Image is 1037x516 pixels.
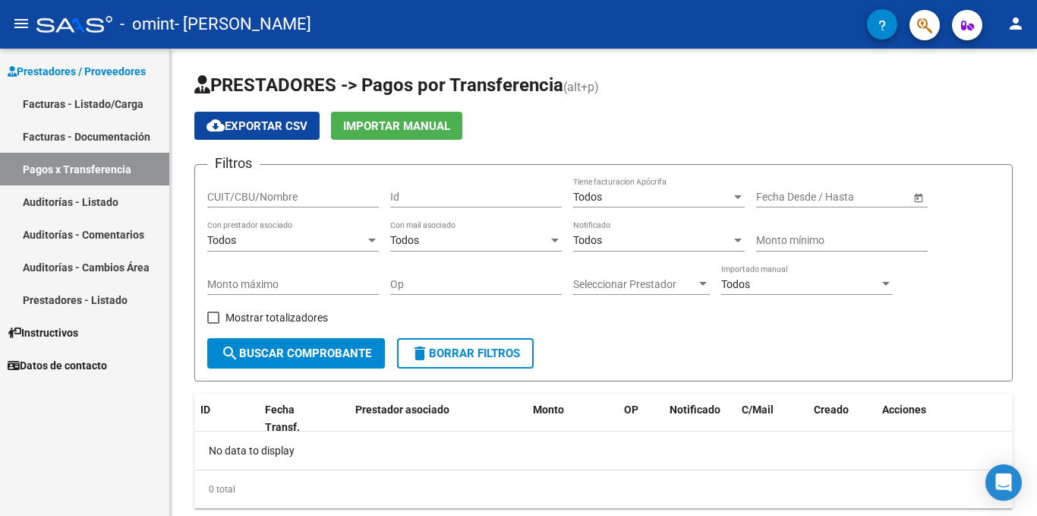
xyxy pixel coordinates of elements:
datatable-header-cell: Creado [808,394,876,444]
span: Acciones [882,404,926,416]
span: Monto [533,404,564,416]
datatable-header-cell: Prestador asociado [349,394,527,444]
datatable-header-cell: Fecha Transf. [259,394,327,444]
span: Exportar CSV [206,119,307,133]
datatable-header-cell: Acciones [876,394,1013,444]
span: Fecha Transf. [265,404,300,433]
span: Prestadores / Proveedores [8,63,146,80]
datatable-header-cell: ID [194,394,259,444]
mat-icon: menu [12,14,30,33]
h3: Filtros [207,153,260,174]
button: Open calendar [910,189,926,205]
span: Todos [721,278,750,290]
button: Exportar CSV [194,112,320,140]
datatable-header-cell: OP [618,394,663,444]
span: Datos de contacto [8,357,107,374]
span: Seleccionar Prestador [573,278,696,291]
datatable-header-cell: Notificado [663,394,736,444]
mat-icon: cloud_download [206,116,225,135]
span: ID [200,404,210,416]
input: Start date [756,191,803,204]
span: PRESTADORES -> Pagos por Transferencia [194,74,563,96]
span: - [PERSON_NAME] [175,8,311,41]
span: - omint [120,8,175,41]
mat-icon: search [221,344,239,362]
div: Open Intercom Messenger [985,464,1022,501]
span: Notificado [670,404,720,416]
input: End date [816,191,890,204]
span: OP [624,404,638,416]
span: C/Mail [742,404,774,416]
div: No data to display [194,432,1013,470]
span: Creado [814,404,849,416]
span: Instructivos [8,324,78,341]
mat-icon: delete [411,344,429,362]
button: Buscar Comprobante [207,338,385,369]
button: Importar Manual [331,112,462,140]
span: Todos [207,234,236,246]
datatable-header-cell: Monto [527,394,618,444]
span: Buscar Comprobante [221,347,371,360]
span: Todos [390,234,419,246]
div: 0 total [194,470,1013,508]
button: Borrar Filtros [397,338,534,369]
span: (alt+p) [563,80,599,94]
datatable-header-cell: C/Mail [736,394,808,444]
span: Todos [573,191,602,203]
span: Mostrar totalizadores [225,309,328,327]
span: Todos [573,234,602,246]
span: Borrar Filtros [411,347,520,360]
mat-icon: person [1007,14,1025,33]
span: Importar Manual [343,119,450,133]
span: Prestador asociado [355,404,449,416]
